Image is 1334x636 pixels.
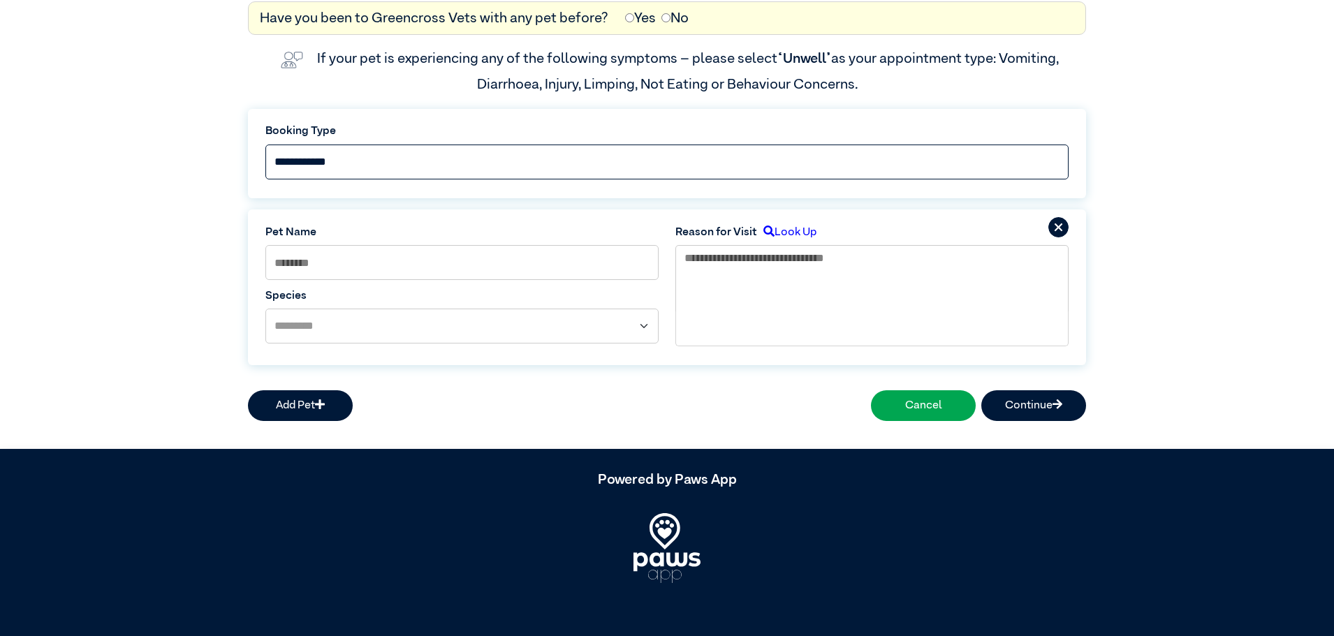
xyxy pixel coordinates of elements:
label: Booking Type [265,123,1069,140]
h5: Powered by Paws App [248,471,1086,488]
label: Have you been to Greencross Vets with any pet before? [260,8,608,29]
label: No [661,8,689,29]
label: Yes [625,8,656,29]
label: If your pet is experiencing any of the following symptoms – please select as your appointment typ... [317,52,1062,91]
span: “Unwell” [777,52,831,66]
button: Add Pet [248,390,353,421]
input: Yes [625,13,634,22]
button: Cancel [871,390,976,421]
label: Pet Name [265,224,659,241]
label: Look Up [757,224,816,241]
input: No [661,13,670,22]
img: vet [275,46,309,74]
label: Species [265,288,659,304]
button: Continue [981,390,1086,421]
label: Reason for Visit [675,224,757,241]
img: PawsApp [633,513,701,583]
